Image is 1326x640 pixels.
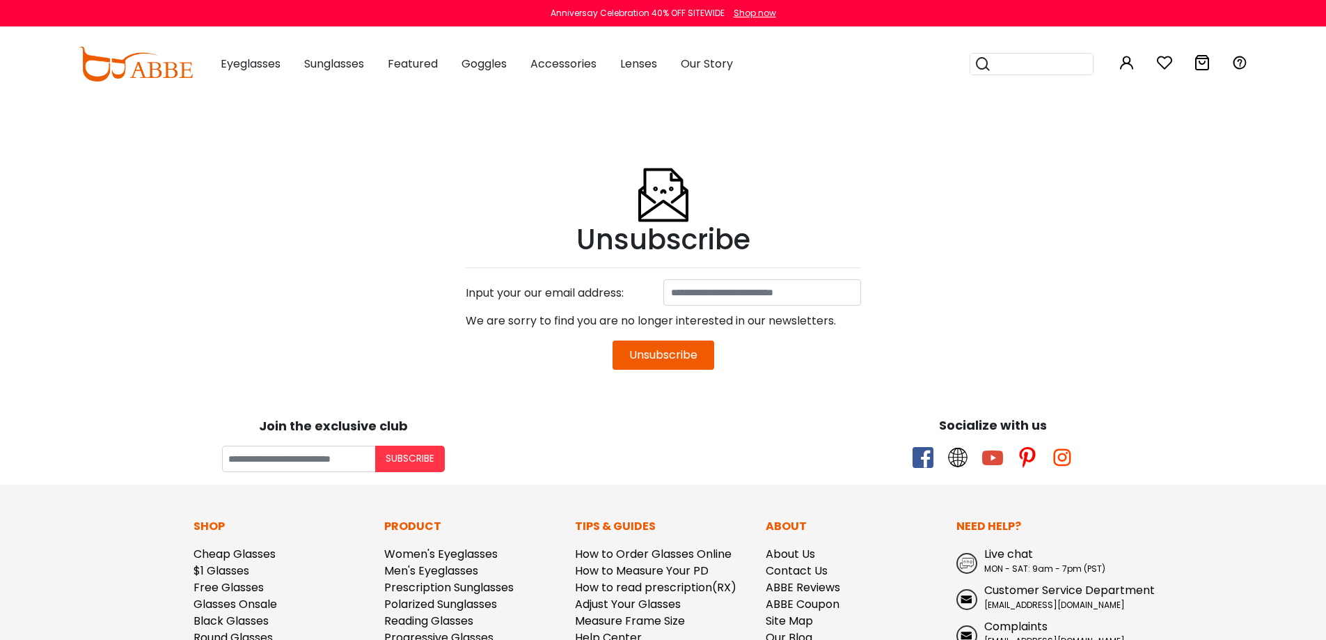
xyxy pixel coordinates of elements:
[530,56,597,72] span: Accessories
[766,596,839,612] a: ABBE Coupon
[766,613,813,629] a: Site Map
[221,56,281,72] span: Eyeglasses
[575,613,685,629] a: Measure Frame Size
[913,447,933,468] span: facebook
[459,279,663,307] div: Input your our email address:
[956,546,1133,575] a: Live chat MON - SAT: 9am - 7pm (PST)
[636,134,691,223] img: Unsubscribe
[79,47,193,81] img: abbeglasses.com
[613,341,714,370] button: Unsubscribe
[1017,447,1038,468] span: pinterest
[766,546,815,562] a: About Us
[984,618,1048,634] span: Complaints
[575,518,752,535] p: Tips & Guides
[466,307,861,335] div: We are sorry to find you are no longer interested in our newsletters.
[734,7,776,19] div: Shop now
[575,546,732,562] a: How to Order Glasses Online
[766,518,942,535] p: About
[956,582,1133,611] a: Customer Service Department [EMAIL_ADDRESS][DOMAIN_NAME]
[984,546,1033,562] span: Live chat
[384,613,473,629] a: Reading Glasses
[984,563,1105,575] span: MON - SAT: 9am - 7pm (PST)
[1052,447,1073,468] span: instagram
[222,446,375,472] input: Your email
[681,56,733,72] span: Our Story
[384,579,514,595] a: Prescription Sunglasses
[375,446,445,472] button: Subscribe
[10,414,656,435] div: Join the exclusive club
[194,546,276,562] a: Cheap Glasses
[194,579,264,595] a: Free Glasses
[727,7,776,19] a: Shop now
[956,518,1133,535] p: Need Help?
[194,613,269,629] a: Black Glasses
[984,582,1155,598] span: Customer Service Department
[766,563,828,579] a: Contact Us
[551,7,725,19] div: Anniversay Celebration 40% OFF SITEWIDE
[620,56,657,72] span: Lenses
[194,563,249,579] a: $1 Glasses
[194,518,370,535] p: Shop
[384,518,561,535] p: Product
[947,447,968,468] span: twitter
[194,596,277,612] a: Glasses Onsale
[766,579,840,595] a: ABBE Reviews
[982,447,1003,468] span: youtube
[384,596,497,612] a: Polarized Sunglasses
[575,579,736,595] a: How to read prescription(RX)
[304,56,364,72] span: Sunglasses
[388,56,438,72] span: Featured
[575,596,681,612] a: Adjust Your Glasses
[575,563,709,579] a: How to Measure Your PD
[384,563,478,579] a: Men's Eyeglasses
[670,416,1316,435] div: Socialize with us
[984,599,1125,611] span: [EMAIL_ADDRESS][DOMAIN_NAME]
[466,223,861,256] h1: Unsubscribe
[461,56,507,72] span: Goggles
[384,546,498,562] a: Women's Eyeglasses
